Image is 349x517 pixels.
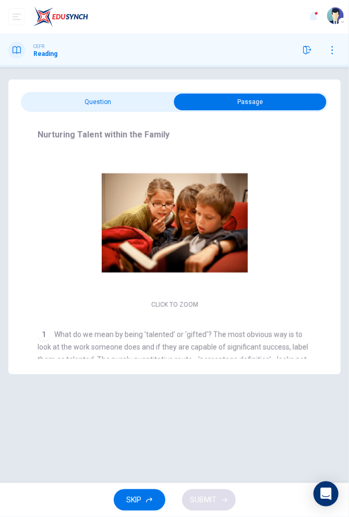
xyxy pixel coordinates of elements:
[33,43,44,50] span: CEFR
[38,330,311,427] span: What do we mean by being 'talented' or 'gifted'? The most obvious way is to look at the work some...
[314,481,339,507] div: Open Intercom Messenger
[33,6,88,27] img: EduSynch logo
[38,129,170,141] h4: Nurturing Talent within the Family
[114,489,165,511] button: SKIP
[33,50,57,58] h1: Reading
[127,493,142,507] span: SKIP
[38,328,50,341] div: 1
[8,8,25,25] button: open mobile menu
[327,7,344,24] img: Profile picture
